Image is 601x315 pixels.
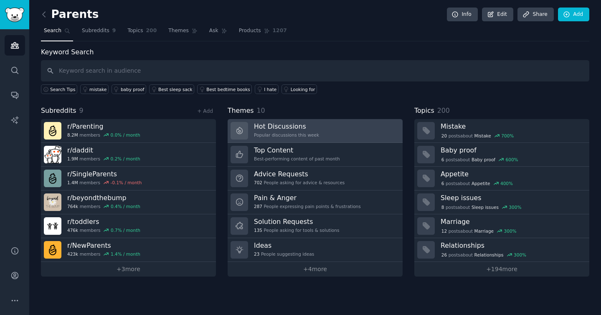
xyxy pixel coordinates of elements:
[111,180,142,185] div: -0.1 % / month
[67,227,140,233] div: members
[67,132,140,138] div: members
[441,203,522,211] div: post s about
[41,191,216,214] a: r/beyondthebump764kmembers0.4% / month
[44,146,61,163] img: daddit
[80,84,109,94] a: mistake
[414,191,589,214] a: Sleep issues8postsaboutSleep issues300%
[41,214,216,238] a: r/toddlers476kmembers0.7% / month
[504,228,517,234] div: 300 %
[509,204,521,210] div: 300 %
[441,241,583,250] h3: Relationships
[257,107,265,114] span: 10
[121,86,145,92] div: baby proof
[281,84,317,94] a: Looking for
[124,24,160,41] a: Topics200
[273,27,287,35] span: 1207
[441,156,519,163] div: post s about
[441,227,517,235] div: post s about
[254,180,345,185] div: People asking for advice & resources
[67,203,140,209] div: members
[254,251,259,257] span: 23
[441,228,447,234] span: 12
[41,167,216,191] a: r/SingleParents1.4Mmembers-0.1% / month
[41,119,216,143] a: r/Parenting8.2Mmembers0.0% / month
[79,24,119,41] a: Subreddits9
[254,251,314,257] div: People suggesting ideas
[168,27,189,35] span: Themes
[41,48,94,56] label: Keyword Search
[441,180,514,187] div: post s about
[441,180,444,186] span: 6
[514,252,526,258] div: 300 %
[206,24,230,41] a: Ask
[127,27,143,35] span: Topics
[228,262,403,277] a: +4more
[67,217,140,226] h3: r/ toddlers
[67,156,140,162] div: members
[441,132,515,140] div: post s about
[111,227,140,233] div: 0.7 % / month
[111,251,140,257] div: 1.4 % / month
[158,86,193,92] div: Best sleep sack
[441,193,583,202] h3: Sleep issues
[44,27,61,35] span: Search
[206,86,250,92] div: Best bedtime books
[254,203,262,209] span: 287
[414,262,589,277] a: +194more
[67,251,78,257] span: 423k
[228,143,403,167] a: Top ContentBest-performing content of past month
[414,119,589,143] a: Mistake20postsaboutMistake700%
[112,84,146,94] a: baby proof
[254,170,345,178] h3: Advice Requests
[41,24,73,41] a: Search
[67,122,140,131] h3: r/ Parenting
[501,133,514,139] div: 700 %
[228,119,403,143] a: Hot DiscussionsPopular discussions this week
[228,238,403,262] a: Ideas23People suggesting ideas
[67,132,78,138] span: 8.2M
[67,180,142,185] div: members
[414,214,589,238] a: Marriage12postsaboutMarriage300%
[67,180,78,185] span: 1.4M
[558,8,589,22] a: Add
[264,86,276,92] div: I hate
[441,133,447,139] span: 20
[79,107,84,114] span: 9
[414,143,589,167] a: Baby proof6postsaboutBaby proof600%
[254,180,262,185] span: 702
[228,214,403,238] a: Solution Requests135People asking for tools & solutions
[254,241,314,250] h3: Ideas
[506,157,518,163] div: 600 %
[291,86,315,92] div: Looking for
[441,251,527,259] div: post s about
[441,217,583,226] h3: Marriage
[111,156,140,162] div: 0.2 % / month
[254,132,319,138] div: Popular discussions this week
[82,27,109,35] span: Subreddits
[414,238,589,262] a: Relationships26postsaboutRelationships300%
[44,122,61,140] img: Parenting
[197,84,252,94] a: Best bedtime books
[44,217,61,235] img: toddlers
[474,252,504,258] span: Relationships
[44,193,61,211] img: beyondthebump
[67,251,140,257] div: members
[67,241,140,250] h3: r/ NewParents
[41,106,76,116] span: Subreddits
[437,107,450,114] span: 200
[236,24,290,41] a: Products1207
[474,228,494,234] span: Marriage
[41,84,77,94] button: Search Tips
[414,167,589,191] a: Appetite6postsaboutAppetite400%
[41,262,216,277] a: +3more
[44,170,61,187] img: SingleParents
[165,24,200,41] a: Themes
[254,227,262,233] span: 135
[197,108,213,114] a: + Add
[472,157,495,163] span: Baby proof
[255,84,279,94] a: I hate
[228,106,254,116] span: Themes
[67,170,142,178] h3: r/ SingleParents
[41,143,216,167] a: r/daddit1.9Mmembers0.2% / month
[67,193,140,202] h3: r/ beyondthebump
